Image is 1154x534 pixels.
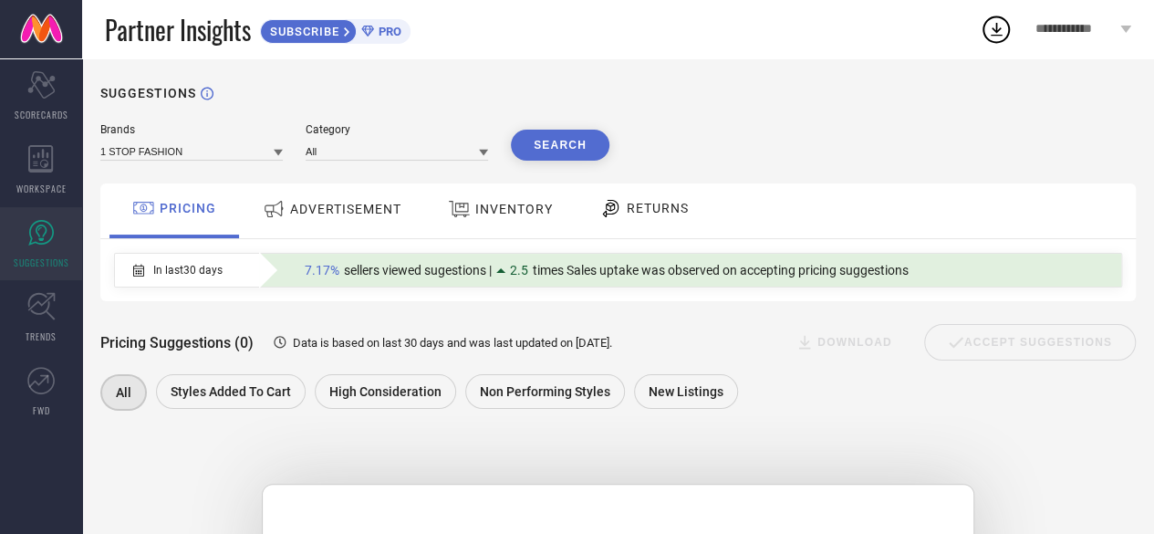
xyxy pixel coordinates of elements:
[14,256,69,269] span: SUGGESTIONS
[510,263,528,277] span: 2.5
[260,15,411,44] a: SUBSCRIBEPRO
[627,201,689,215] span: RETURNS
[511,130,609,161] button: Search
[649,384,723,399] span: New Listings
[980,13,1013,46] div: Open download list
[116,385,131,400] span: All
[105,11,251,48] span: Partner Insights
[160,201,216,215] span: PRICING
[100,334,254,351] span: Pricing Suggestions (0)
[100,86,196,100] h1: SUGGESTIONS
[26,330,57,343] span: TRENDS
[305,263,339,277] span: 7.17%
[290,202,401,216] span: ADVERTISEMENT
[293,336,612,350] span: Data is based on last 30 days and was last updated on [DATE] .
[329,384,442,399] span: High Consideration
[924,324,1136,361] div: Accept Suggestions
[171,384,291,399] span: Styles Added To Cart
[344,263,492,277] span: sellers viewed sugestions |
[533,263,909,277] span: times Sales uptake was observed on accepting pricing suggestions
[15,108,68,121] span: SCORECARDS
[480,384,610,399] span: Non Performing Styles
[261,25,344,38] span: SUBSCRIBE
[306,123,488,136] div: Category
[475,202,553,216] span: INVENTORY
[296,258,918,282] div: Percentage of sellers who have viewed suggestions for the current Insight Type
[100,123,283,136] div: Brands
[16,182,67,195] span: WORKSPACE
[374,25,401,38] span: PRO
[33,403,50,417] span: FWD
[153,264,223,277] span: In last 30 days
